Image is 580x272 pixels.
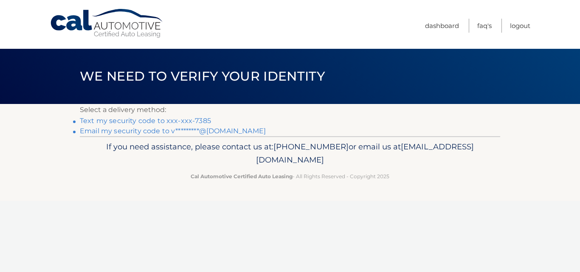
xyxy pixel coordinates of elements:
a: Cal Automotive [50,8,164,39]
a: Logout [510,19,530,33]
a: FAQ's [477,19,492,33]
p: If you need assistance, please contact us at: or email us at [85,140,495,167]
p: Select a delivery method: [80,104,500,116]
p: - All Rights Reserved - Copyright 2025 [85,172,495,181]
strong: Cal Automotive Certified Auto Leasing [191,173,293,179]
a: Email my security code to v*********@[DOMAIN_NAME] [80,127,266,135]
span: We need to verify your identity [80,68,325,84]
a: Text my security code to xxx-xxx-7385 [80,117,211,125]
a: Dashboard [425,19,459,33]
span: [PHONE_NUMBER] [273,142,349,151]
